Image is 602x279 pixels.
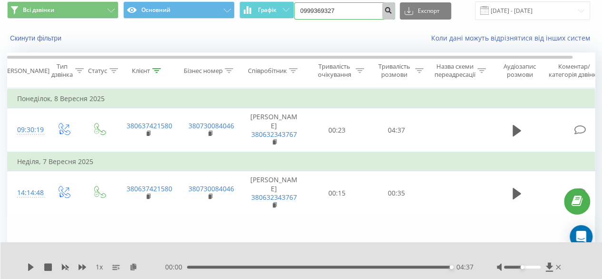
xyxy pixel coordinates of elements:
[431,33,595,42] a: Коли дані можуть відрізнятися вiд інших систем
[188,121,234,130] a: 380730084046
[367,171,426,215] td: 00:35
[456,262,473,272] span: 04:37
[183,67,222,75] div: Бізнес номер
[165,262,187,272] span: 00:00
[17,121,36,139] div: 09:30:19
[251,193,297,202] a: 380632343767
[307,108,367,152] td: 00:23
[188,184,234,193] a: 380730084046
[7,1,118,19] button: Всі дзвінки
[239,1,294,19] button: Графік
[88,67,107,75] div: Статус
[123,1,235,19] button: Основний
[241,108,307,152] td: [PERSON_NAME]
[400,2,451,20] button: Експорт
[241,171,307,215] td: [PERSON_NAME]
[23,6,54,14] span: Всі дзвінки
[294,2,395,20] input: Пошук за номером
[247,67,286,75] div: Співробітник
[7,34,66,42] button: Скинути фільтри
[127,121,172,130] a: 380637421580
[17,184,36,202] div: 14:14:48
[127,184,172,193] a: 380637421580
[570,225,592,248] div: Open Intercom Messenger
[434,62,475,79] div: Назва схеми переадресації
[96,262,103,272] span: 1 x
[132,67,150,75] div: Клієнт
[367,108,426,152] td: 04:37
[375,62,413,79] div: Тривалість розмови
[1,67,49,75] div: [PERSON_NAME]
[251,130,297,139] a: 380632343767
[521,265,524,269] div: Accessibility label
[258,7,276,13] span: Графік
[51,62,73,79] div: Тип дзвінка
[450,265,454,269] div: Accessibility label
[496,62,543,79] div: Аудіозапис розмови
[546,62,602,79] div: Коментар/категорія дзвінка
[307,171,367,215] td: 00:15
[316,62,353,79] div: Тривалість очікування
